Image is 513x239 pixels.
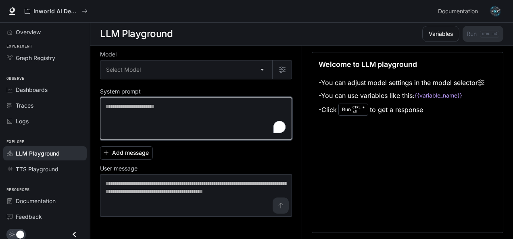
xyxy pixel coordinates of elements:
p: Inworld AI Demos [33,8,79,15]
span: Documentation [438,6,478,17]
span: Feedback [16,212,42,221]
div: Run [338,104,368,116]
span: TTS Playground [16,165,58,173]
a: Logs [3,114,87,128]
a: Documentation [3,194,87,208]
li: - Click to get a response [319,102,484,117]
span: Overview [16,28,41,36]
a: TTS Playground [3,162,87,176]
button: Add message [100,146,153,160]
span: Documentation [16,197,56,205]
button: Variables [422,26,459,42]
code: {{variable_name}} [415,91,462,100]
span: Logs [16,117,29,125]
li: - You can use variables like this: [319,89,484,102]
span: Select Model [106,66,141,74]
span: Dashboards [16,85,48,94]
li: - You can adjust model settings in the model selector [319,76,484,89]
a: Documentation [435,3,484,19]
a: Graph Registry [3,51,87,65]
a: Feedback [3,210,87,224]
a: Overview [3,25,87,39]
p: System prompt [100,89,141,94]
textarea: To enrich screen reader interactions, please activate Accessibility in Grammarly extension settings [105,102,287,135]
span: Traces [16,101,33,110]
p: CTRL + [352,105,365,110]
span: Graph Registry [16,54,55,62]
h1: LLM Playground [100,26,173,42]
img: User avatar [490,6,501,17]
p: Welcome to LLM playground [319,59,417,70]
button: User avatar [487,3,503,19]
span: LLM Playground [16,149,60,158]
p: ⏎ [352,105,365,114]
p: User message [100,166,138,171]
p: Model [100,52,117,57]
button: All workspaces [21,3,91,19]
span: Dark mode toggle [16,230,24,239]
a: LLM Playground [3,146,87,160]
div: Select Model [100,60,272,79]
a: Traces [3,98,87,112]
a: Dashboards [3,83,87,97]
